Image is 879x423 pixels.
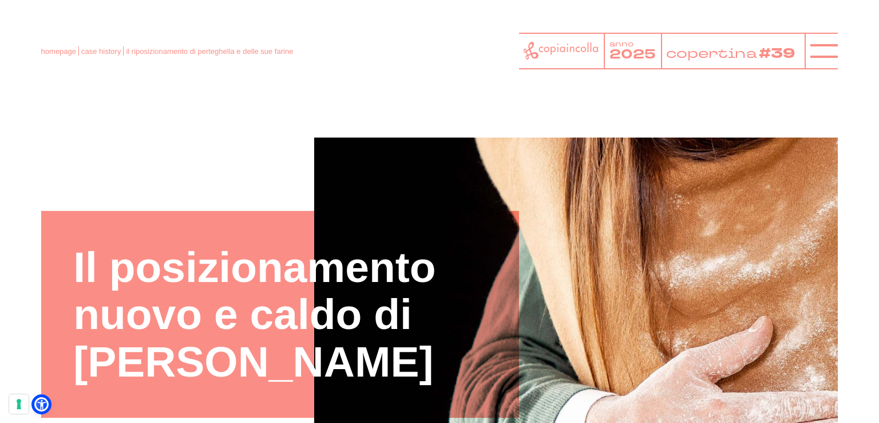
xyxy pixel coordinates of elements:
[609,46,656,64] tspan: 2025
[9,394,29,414] button: Le tue preferenze relative al consenso per le tecnologie di tracciamento
[762,44,800,64] tspan: #39
[666,44,760,62] tspan: copertina
[609,39,633,49] tspan: anno
[34,397,49,412] a: Open Accessibility Menu
[73,244,487,386] h1: Il posizionamento nuovo e caldo di [PERSON_NAME]
[41,47,76,56] a: homepage
[126,47,293,56] span: il riposizionamento di perteghella e delle sue farine
[81,47,121,56] a: case history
